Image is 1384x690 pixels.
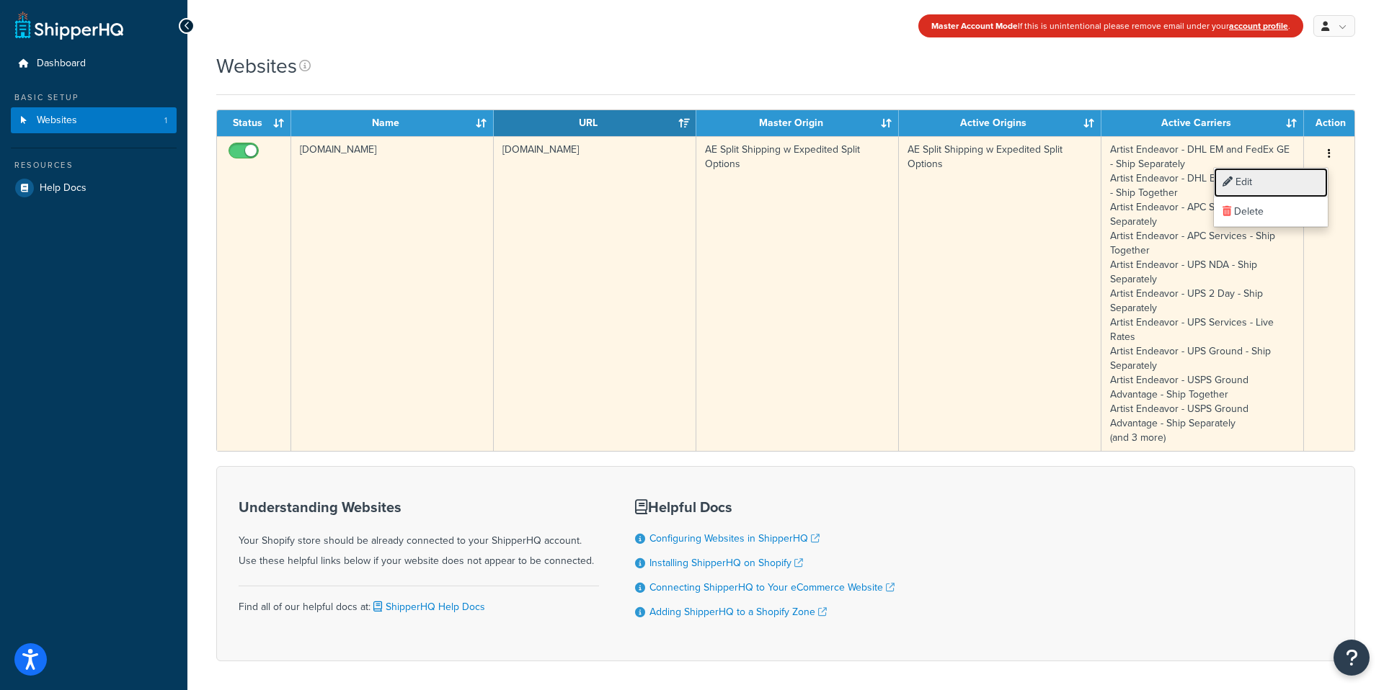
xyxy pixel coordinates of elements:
strong: Master Account Mode [931,19,1018,32]
a: Installing ShipperHQ on Shopify [649,555,803,570]
th: Action [1304,110,1354,136]
th: Active Carriers: activate to sort column ascending [1101,110,1304,136]
td: Artist Endeavor - DHL EM and FedEx GE - Ship Separately Artist Endeavor - DHL EM and FedEx GE - S... [1101,136,1304,451]
a: Delete [1214,197,1328,227]
span: Websites [37,115,77,127]
h1: Websites [216,52,297,80]
a: account profile [1229,19,1288,32]
td: AE Split Shipping w Expedited Split Options [696,136,899,451]
td: [DOMAIN_NAME] [291,136,494,451]
a: Adding ShipperHQ to a Shopify Zone [649,604,827,619]
th: Name: activate to sort column ascending [291,110,494,136]
h3: Helpful Docs [635,499,895,515]
th: Active Origins: activate to sort column ascending [899,110,1101,136]
td: AE Split Shipping w Expedited Split Options [899,136,1101,451]
div: Resources [11,159,177,171]
a: Edit [1214,168,1328,197]
div: Find all of our helpful docs at: [239,586,599,617]
a: Dashboard [11,50,177,77]
div: Your Shopify store should be already connected to your ShipperHQ account. Use these helpful links... [239,499,599,571]
th: URL: activate to sort column ascending [494,110,696,136]
button: Open Resource Center [1334,640,1370,676]
a: Websites 1 [11,107,177,134]
span: Help Docs [40,182,86,194]
div: Basic Setup [11,91,177,104]
th: Status: activate to sort column ascending [217,110,291,136]
td: [DOMAIN_NAME] [494,136,696,451]
a: Configuring Websites in ShipperHQ [649,531,820,546]
th: Master Origin: activate to sort column ascending [696,110,899,136]
a: ShipperHQ Home [15,11,123,40]
h3: Understanding Websites [239,499,599,515]
div: If this is unintentional please remove email under your . [918,14,1303,37]
li: Websites [11,107,177,134]
span: 1 [164,115,167,127]
span: Dashboard [37,58,86,70]
a: ShipperHQ Help Docs [371,599,485,614]
a: Connecting ShipperHQ to Your eCommerce Website [649,580,895,595]
a: Help Docs [11,175,177,201]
